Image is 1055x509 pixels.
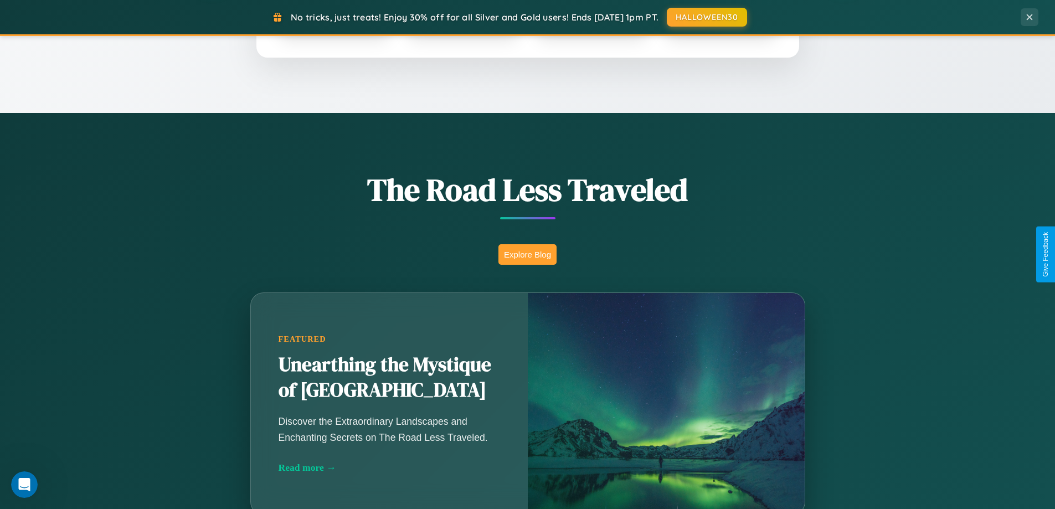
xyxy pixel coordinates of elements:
span: No tricks, just treats! Enjoy 30% off for all Silver and Gold users! Ends [DATE] 1pm PT. [291,12,658,23]
h2: Unearthing the Mystique of [GEOGRAPHIC_DATA] [279,352,500,403]
p: Discover the Extraordinary Landscapes and Enchanting Secrets on The Road Less Traveled. [279,414,500,445]
button: HALLOWEEN30 [667,8,747,27]
div: Give Feedback [1042,232,1049,277]
button: Explore Blog [498,244,557,265]
iframe: Intercom live chat [11,471,38,498]
div: Featured [279,335,500,344]
h1: The Road Less Traveled [195,168,860,211]
div: Read more → [279,462,500,474]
